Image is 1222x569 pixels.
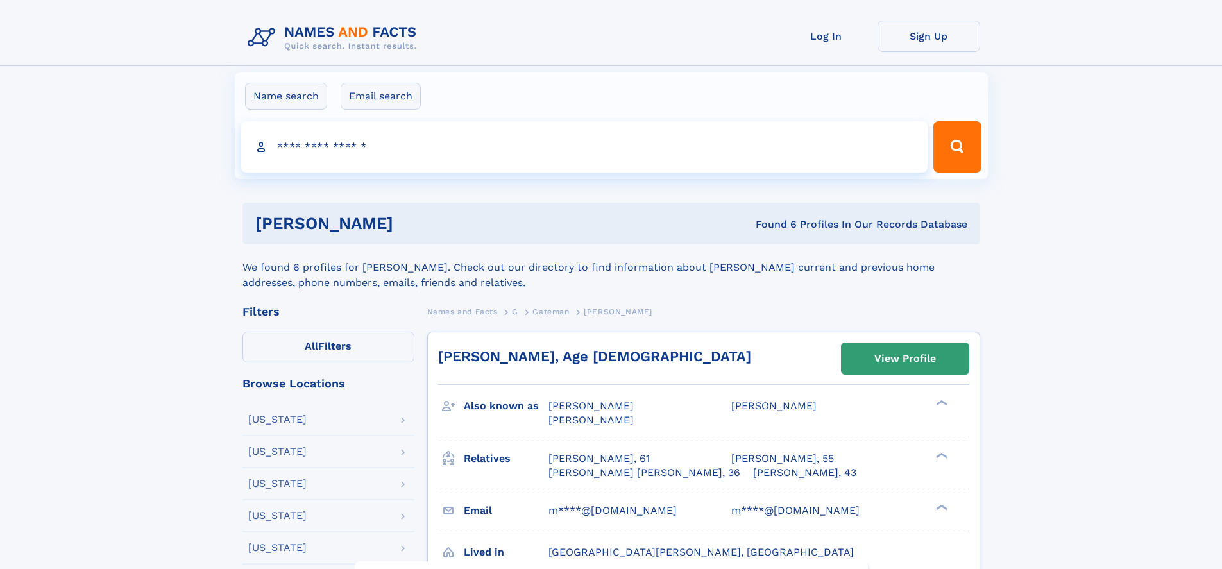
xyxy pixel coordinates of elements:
[548,400,634,412] span: [PERSON_NAME]
[242,244,980,291] div: We found 6 profiles for [PERSON_NAME]. Check out our directory to find information about [PERSON_...
[874,344,936,373] div: View Profile
[548,414,634,426] span: [PERSON_NAME]
[775,21,878,52] a: Log In
[242,306,414,318] div: Filters
[878,21,980,52] a: Sign Up
[731,452,834,466] a: [PERSON_NAME], 55
[933,451,948,459] div: ❯
[574,217,967,232] div: Found 6 Profiles In Our Records Database
[512,303,518,319] a: G
[248,511,307,521] div: [US_STATE]
[584,307,652,316] span: [PERSON_NAME]
[548,546,854,558] span: [GEOGRAPHIC_DATA][PERSON_NAME], [GEOGRAPHIC_DATA]
[305,340,318,352] span: All
[464,448,548,470] h3: Relatives
[241,121,928,173] input: search input
[464,500,548,522] h3: Email
[242,332,414,362] label: Filters
[842,343,969,374] a: View Profile
[248,543,307,553] div: [US_STATE]
[532,307,569,316] span: Gateman
[438,348,751,364] a: [PERSON_NAME], Age [DEMOGRAPHIC_DATA]
[512,307,518,316] span: G
[464,395,548,417] h3: Also known as
[548,452,650,466] a: [PERSON_NAME], 61
[255,216,575,232] h1: [PERSON_NAME]
[933,503,948,511] div: ❯
[933,399,948,407] div: ❯
[427,303,498,319] a: Names and Facts
[532,303,569,319] a: Gateman
[753,466,856,480] a: [PERSON_NAME], 43
[248,414,307,425] div: [US_STATE]
[242,378,414,389] div: Browse Locations
[548,466,740,480] a: [PERSON_NAME] [PERSON_NAME], 36
[464,541,548,563] h3: Lived in
[248,446,307,457] div: [US_STATE]
[341,83,421,110] label: Email search
[933,121,981,173] button: Search Button
[245,83,327,110] label: Name search
[248,479,307,489] div: [US_STATE]
[731,400,817,412] span: [PERSON_NAME]
[242,21,427,55] img: Logo Names and Facts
